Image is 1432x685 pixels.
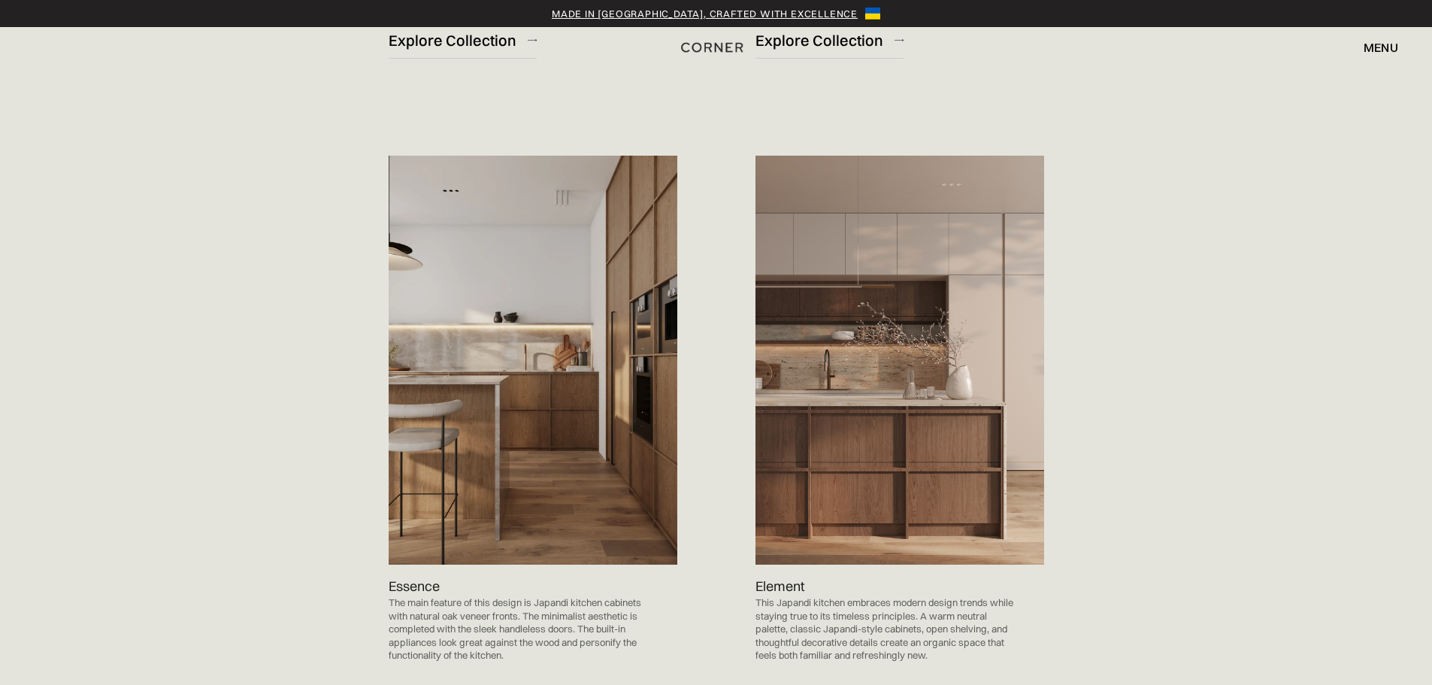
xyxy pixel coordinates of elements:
p: The main feature of this design is Japandi kitchen cabinets with natural oak veneer fronts. The m... [389,596,647,662]
div: menu [1349,35,1398,60]
a: home [665,38,767,57]
p: This Japandi kitchen embraces modern design trends while staying true to its timeless principles.... [755,596,1014,662]
a: Made in [GEOGRAPHIC_DATA], crafted with excellence [552,6,858,21]
div: menu [1364,41,1398,53]
p: Element [755,576,804,596]
p: Essence [389,576,440,596]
